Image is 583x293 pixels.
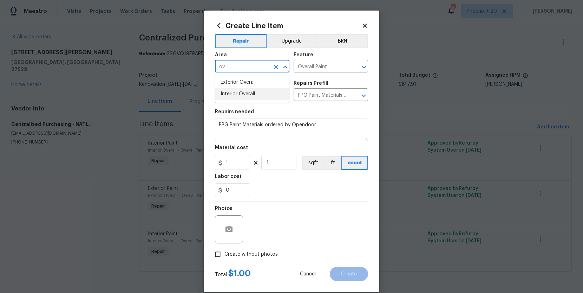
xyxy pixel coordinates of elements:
h5: Labor cost [215,174,242,179]
li: Interior Overall [215,88,289,100]
h2: Create Line Item [215,22,362,30]
button: Open [359,91,369,101]
button: Clear [271,62,281,72]
span: $ 1.00 [228,269,251,278]
h5: Feature [294,52,313,57]
button: ft [324,156,341,170]
h5: Area [215,52,227,57]
button: Cancel [289,267,327,281]
button: sqft [302,156,324,170]
span: Create [341,272,357,277]
button: BRN [316,34,368,48]
span: Create without photos [224,251,278,258]
button: Close [280,62,290,72]
button: Repair [215,34,267,48]
h5: Repairs needed [215,109,254,114]
button: Upgrade [267,34,317,48]
span: Cancel [300,272,316,277]
li: Exterior Overall [215,77,289,88]
h5: Material cost [215,145,248,150]
textarea: PPG Paint Materials ordered by Opendoor [215,119,368,141]
h5: Photos [215,206,232,211]
div: Total [215,270,251,278]
h5: Repairs Prefill [294,81,328,86]
button: Create [330,267,368,281]
button: Open [359,62,369,72]
button: count [341,156,368,170]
